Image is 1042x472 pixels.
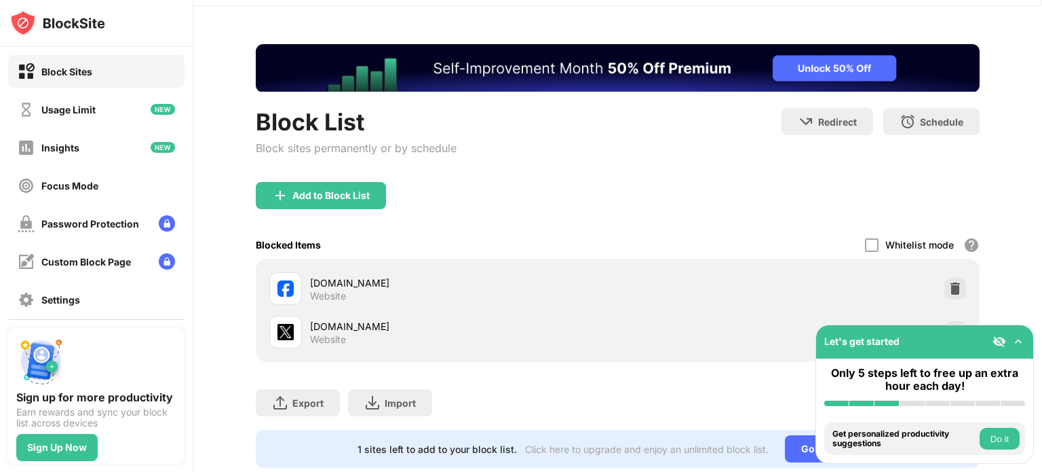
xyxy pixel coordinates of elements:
img: omni-setup-toggle.svg [1011,335,1025,348]
div: Password Protection [41,218,139,230]
div: Block sites permanently or by schedule [256,141,457,155]
img: lock-menu.svg [159,253,175,270]
img: eye-not-visible.svg [992,335,1006,348]
button: Do it [980,428,1020,450]
img: settings-off.svg [18,291,35,308]
div: Import [385,397,416,409]
div: Block List [256,108,457,136]
div: Sign Up Now [27,442,87,453]
img: customize-block-page-off.svg [18,253,35,270]
div: Only 5 steps left to free up an extra hour each day! [824,367,1025,393]
div: Schedule [920,116,963,128]
div: Add to Block List [292,190,370,201]
img: lock-menu.svg [159,215,175,232]
div: Sign up for more productivity [16,391,176,404]
img: new-icon.svg [151,104,175,115]
img: password-protection-off.svg [18,215,35,232]
div: Insights [41,142,79,153]
div: Focus Mode [41,180,98,192]
img: new-icon.svg [151,142,175,153]
div: Custom Block Page [41,256,131,268]
div: [DOMAIN_NAME] [310,276,617,290]
div: Redirect [818,116,857,128]
div: Blocked Items [256,239,321,251]
div: [DOMAIN_NAME] [310,319,617,333]
div: Website [310,290,346,302]
div: 1 sites left to add to your block list. [358,443,517,455]
img: push-signup.svg [16,336,65,385]
div: Go Unlimited [785,435,878,462]
div: Let's get started [824,335,900,347]
div: Settings [41,294,80,306]
iframe: Banner [256,44,980,92]
img: time-usage-off.svg [18,101,35,118]
div: Get personalized productivity suggestions [832,429,976,449]
div: Click here to upgrade and enjoy an unlimited block list. [525,443,769,455]
img: block-on.svg [18,63,35,80]
img: favicons [277,280,294,297]
img: logo-blocksite.svg [9,10,105,37]
img: insights-off.svg [18,139,35,156]
div: Earn rewards and sync your block list across devices [16,407,176,429]
div: Website [310,333,346,346]
img: favicons [277,324,294,340]
div: Usage Limit [41,104,96,115]
img: focus-off.svg [18,177,35,194]
div: Export [292,397,324,409]
div: Block Sites [41,66,92,77]
div: Whitelist mode [885,239,954,251]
